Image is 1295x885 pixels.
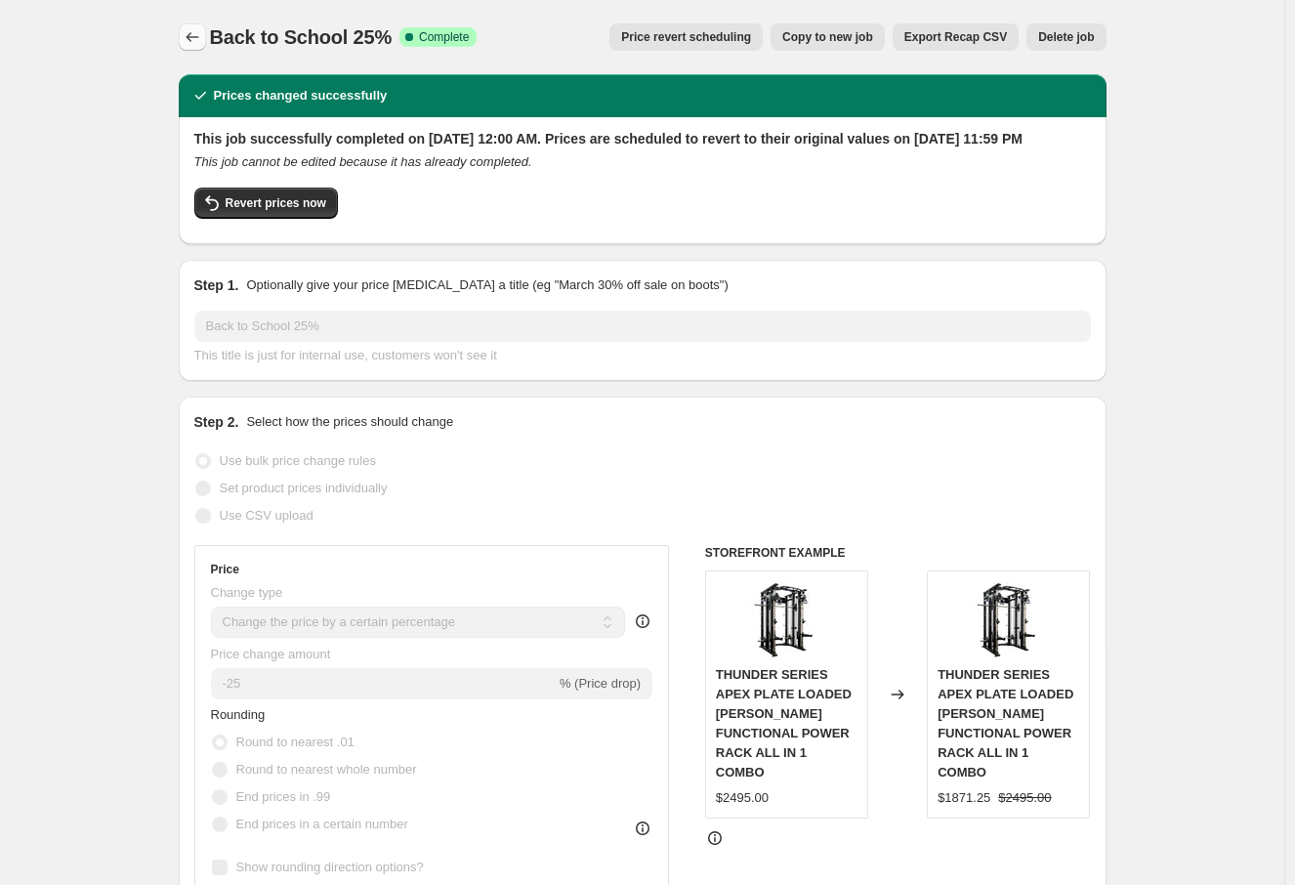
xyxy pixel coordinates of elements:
button: Copy to new job [771,23,885,51]
span: Export Recap CSV [904,29,1007,45]
span: Round to nearest whole number [236,762,417,777]
span: Revert prices now [226,195,326,211]
input: 30% off holiday sale [194,311,1091,342]
span: Complete [419,29,469,45]
h2: Prices changed successfully [214,86,388,105]
div: help [633,611,652,631]
span: THUNDER SERIES APEX PLATE LOADED [PERSON_NAME] FUNCTIONAL POWER RACK ALL IN 1 COMBO [716,667,852,780]
button: Price revert scheduling [609,23,763,51]
span: THUNDER SERIES APEX PLATE LOADED [PERSON_NAME] FUNCTIONAL POWER RACK ALL IN 1 COMBO [938,667,1073,780]
span: Delete job [1038,29,1094,45]
p: Optionally give your price [MEDICAL_DATA] a title (eg "March 30% off sale on boots") [246,275,728,295]
span: Rounding [211,707,266,722]
span: This title is just for internal use, customers won't see it [194,348,497,362]
span: Price change amount [211,647,331,661]
span: End prices in .99 [236,789,331,804]
span: Set product prices individually [220,481,388,495]
span: Back to School 25% [210,26,392,48]
span: % (Price drop) [560,676,641,691]
span: Use CSV upload [220,508,313,523]
span: Use bulk price change rules [220,453,376,468]
img: 45_80x.webp [747,581,825,659]
div: $1871.25 [938,788,990,808]
h2: Step 1. [194,275,239,295]
button: Export Recap CSV [893,23,1019,51]
h6: STOREFRONT EXAMPLE [705,545,1091,561]
span: End prices in a certain number [236,817,408,831]
span: Show rounding direction options? [236,860,424,874]
strike: $2495.00 [998,788,1051,808]
img: 45_80x.webp [970,581,1048,659]
i: This job cannot be edited because it has already completed. [194,154,532,169]
span: Change type [211,585,283,600]
h2: Step 2. [194,412,239,432]
button: Price change jobs [179,23,206,51]
button: Delete job [1026,23,1106,51]
h3: Price [211,562,239,577]
button: Revert prices now [194,188,338,219]
span: Copy to new job [782,29,873,45]
input: -15 [211,668,556,699]
p: Select how the prices should change [246,412,453,432]
div: $2495.00 [716,788,769,808]
h2: This job successfully completed on [DATE] 12:00 AM. Prices are scheduled to revert to their origi... [194,129,1091,148]
span: Price revert scheduling [621,29,751,45]
span: Round to nearest .01 [236,735,355,749]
